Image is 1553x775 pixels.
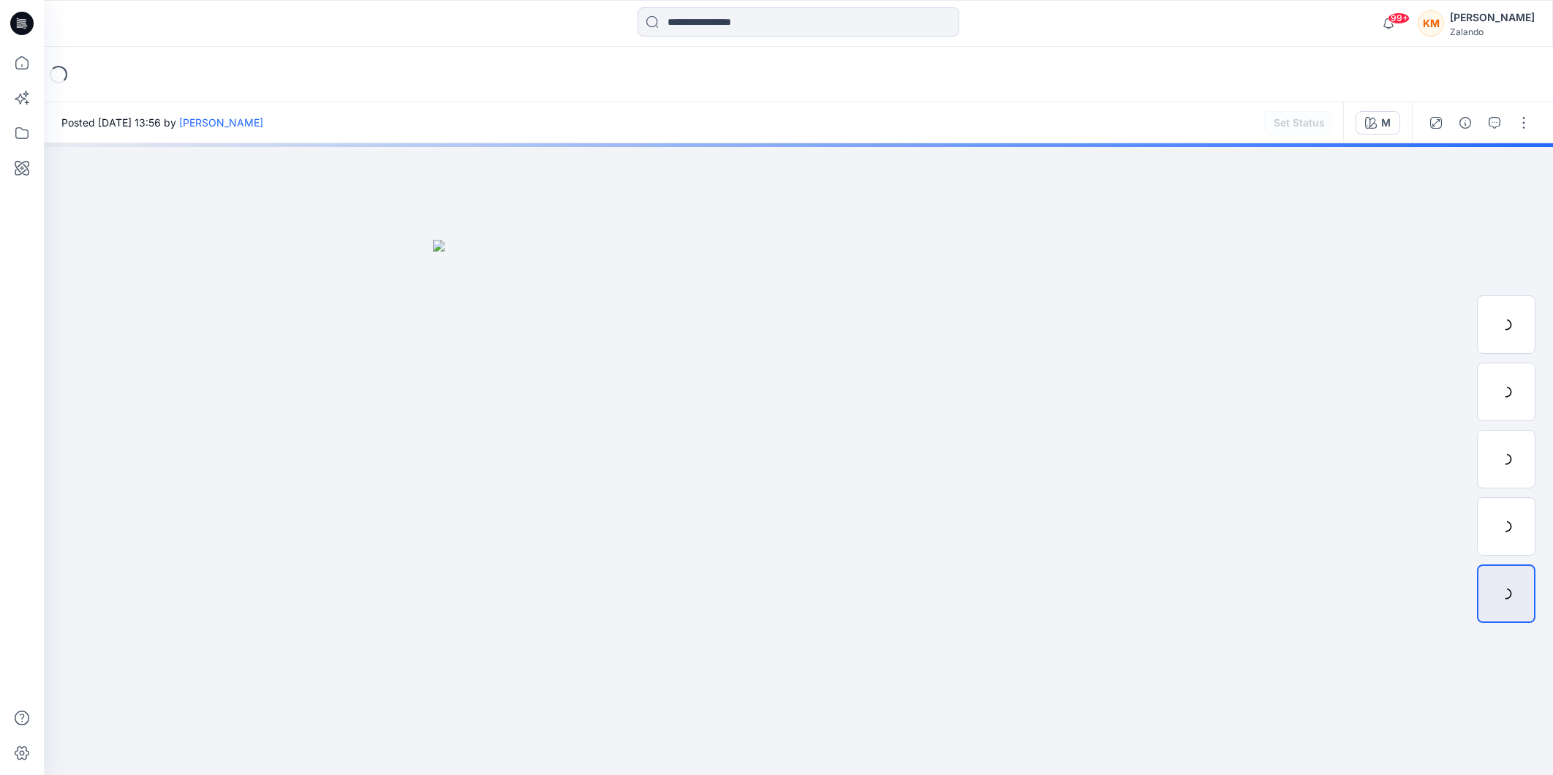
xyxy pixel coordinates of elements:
[179,116,263,129] a: [PERSON_NAME]
[1388,12,1410,24] span: 99+
[1418,10,1444,37] div: KM
[61,115,263,130] span: Posted [DATE] 13:56 by
[433,240,1164,775] img: eyJhbGciOiJIUzI1NiIsImtpZCI6IjAiLCJzbHQiOiJzZXMiLCJ0eXAiOiJKV1QifQ.eyJkYXRhIjp7InR5cGUiOiJzdG9yYW...
[1450,26,1535,37] div: Zalando
[1450,9,1535,26] div: [PERSON_NAME]
[1356,111,1400,135] button: M
[1381,115,1391,131] div: M
[1454,111,1477,135] button: Details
